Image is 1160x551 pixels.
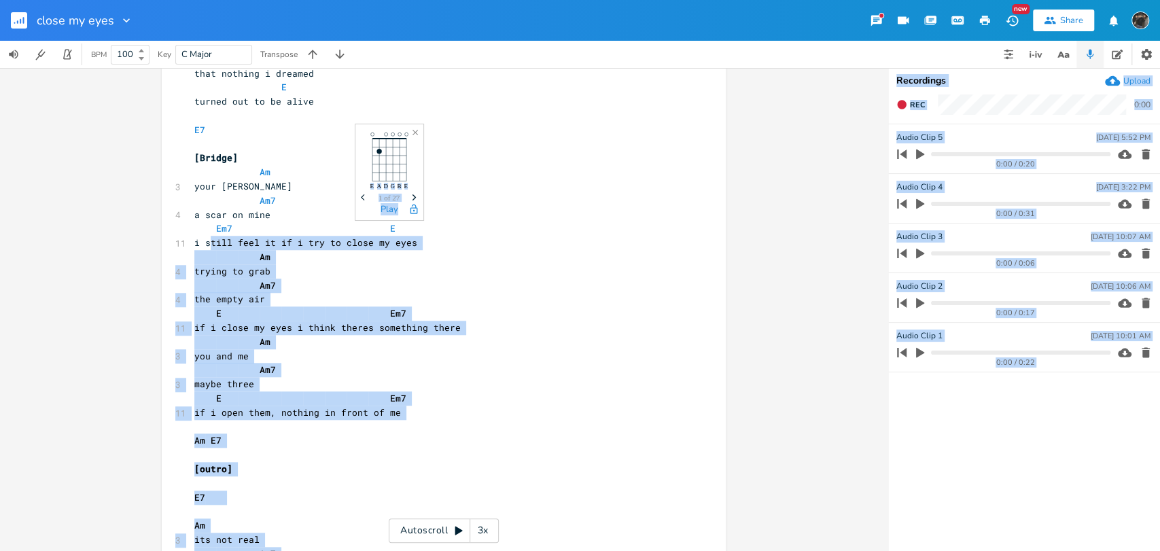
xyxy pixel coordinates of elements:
[1096,183,1150,191] div: [DATE] 3:22 PM
[194,236,417,249] span: i still feel it if i try to close my eyes
[194,533,260,546] span: its not real
[470,518,495,543] div: 3x
[896,181,943,194] span: Audio Clip 4
[194,321,461,334] span: if i close my eyes i think theres something there
[920,359,1110,366] div: 0:00 / 0:22
[91,51,107,58] div: BPM
[194,519,205,531] span: Am
[194,180,292,192] span: your [PERSON_NAME]
[390,222,396,234] span: E
[390,392,406,404] span: Em7
[260,336,270,348] span: Am
[379,194,400,202] span: 1 of 27
[260,279,276,291] span: Am7
[194,209,270,221] span: a scar on mine
[1060,14,1083,26] div: Share
[1012,4,1030,14] div: New
[1033,10,1094,31] button: Share
[920,260,1110,267] div: 0:00 / 0:06
[397,182,401,189] text: B
[896,330,943,342] span: Audio Clip 1
[37,14,114,26] span: close my eyes
[920,309,1110,317] div: 0:00 / 0:17
[194,491,205,503] span: E7
[404,182,408,189] text: E
[381,205,398,216] button: Play
[194,350,249,362] span: you and me
[158,50,171,58] div: Key
[260,363,276,376] span: Am7
[390,307,406,319] span: Em7
[389,518,499,543] div: Autoscroll
[281,81,287,93] span: E
[896,280,943,293] span: Audio Clip 2
[376,182,381,189] text: A
[370,182,374,189] text: E
[194,124,205,136] span: E7
[216,392,222,404] span: E
[260,194,276,207] span: Am7
[1091,283,1150,290] div: [DATE] 10:06 AM
[1096,134,1150,141] div: [DATE] 5:52 PM
[383,182,388,189] text: D
[920,210,1110,217] div: 0:00 / 0:31
[260,50,298,58] div: Transpose
[910,100,925,110] span: Rec
[194,152,238,164] span: [Bridge]
[211,434,222,446] span: E7
[194,293,265,305] span: the empty air
[896,131,943,144] span: Audio Clip 5
[194,434,205,446] span: Am
[194,463,232,475] span: [outro]
[390,182,395,189] text: G
[260,166,270,178] span: Am
[1131,12,1149,29] img: August Tyler Gallant
[1123,75,1150,86] div: Upload
[194,67,314,79] span: that nothing i dreamed
[1105,73,1150,88] button: Upload
[194,265,270,277] span: trying to grab
[1091,233,1150,241] div: [DATE] 10:07 AM
[1091,332,1150,340] div: [DATE] 10:01 AM
[194,378,254,390] span: maybe three
[260,251,270,263] span: Am
[194,406,401,419] span: if i open them, nothing in front of me
[998,8,1025,33] button: New
[920,160,1110,168] div: 0:00 / 0:20
[181,48,212,60] span: C Major
[216,307,222,319] span: E
[896,230,943,243] span: Audio Clip 3
[896,76,1152,86] div: Recordings
[216,222,232,234] span: Em7
[194,95,314,107] span: turned out to be alive
[891,94,930,115] button: Rec
[1134,101,1150,109] div: 0:00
